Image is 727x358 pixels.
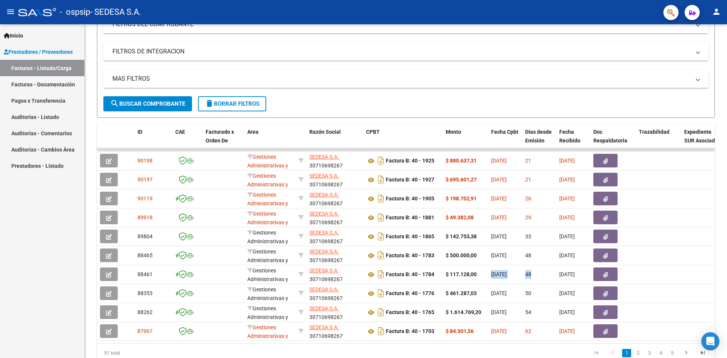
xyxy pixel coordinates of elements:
span: CAE [175,129,185,135]
datatable-header-cell: CAE [172,124,203,157]
i: Descargar documento [376,249,386,261]
a: go to previous page [605,349,620,357]
span: 88262 [137,309,153,315]
span: 21 [525,158,531,164]
span: Fecha Cpbt [491,129,518,135]
span: 89918 [137,214,153,220]
datatable-header-cell: Fecha Recibido [556,124,590,157]
datatable-header-cell: ID [134,124,172,157]
span: Inicio [4,31,23,40]
a: go to first page [589,349,603,357]
span: 48 [525,252,531,258]
span: Gestiones Administrativas y Otros [247,286,288,310]
mat-icon: person [712,7,721,16]
span: SEDESA S.A. [309,249,339,255]
a: 5 [668,349,677,357]
span: Borrar Filtros [205,100,259,107]
strong: Factura B: 40 - 1783 [386,253,434,259]
strong: Factura B: 40 - 1925 [386,158,434,164]
span: Fecha Recibido [559,129,580,144]
span: SEDESA S.A. [309,154,339,160]
span: SEDESA S.A. [309,173,339,179]
i: Descargar documento [376,192,386,205]
strong: $ 500.000,00 [446,252,477,258]
div: 30710698267 [309,153,360,169]
i: Descargar documento [376,155,386,167]
span: [DATE] [559,271,575,277]
strong: Factura B: 40 - 1905 [386,196,434,202]
mat-icon: delete [205,99,214,108]
strong: Factura B: 40 - 1703 [386,328,434,335]
span: 29 [525,214,531,220]
i: Descargar documento [376,230,386,242]
span: [DATE] [559,252,575,258]
mat-expansion-panel-header: MAS FILTROS [103,70,708,88]
span: Gestiones Administrativas y Otros [247,154,288,177]
span: 89804 [137,233,153,239]
span: [DATE] [559,158,575,164]
span: [DATE] [559,233,575,239]
div: 30710698267 [309,247,360,263]
span: SEDESA S.A. [309,192,339,198]
strong: Factura B: 40 - 1765 [386,310,434,316]
span: Gestiones Administrativas y Otros [247,249,288,272]
span: 90197 [137,177,153,183]
span: [DATE] [491,195,507,202]
span: Gestiones Administrativas y Otros [247,173,288,196]
i: Descargar documento [376,174,386,186]
mat-icon: menu [6,7,15,16]
mat-panel-title: MAS FILTROS [112,75,690,83]
datatable-header-cell: Doc Respaldatoria [590,124,636,157]
div: 30710698267 [309,304,360,320]
i: Descargar documento [376,268,386,280]
div: 30710698267 [309,172,360,188]
strong: $ 117.128,00 [446,271,477,277]
span: [DATE] [559,177,575,183]
span: Monto [446,129,461,135]
datatable-header-cell: Razón Social [306,124,363,157]
mat-icon: search [110,99,119,108]
a: 1 [622,349,631,357]
span: 54 [525,309,531,315]
div: Open Intercom Messenger [701,332,719,350]
span: [DATE] [559,214,575,220]
strong: $ 198.702,91 [446,195,477,202]
span: [DATE] [491,177,507,183]
a: 2 [633,349,643,357]
span: [DATE] [491,309,507,315]
strong: $ 695.601,27 [446,177,477,183]
strong: Factura B: 40 - 1776 [386,291,434,297]
a: go to next page [679,349,693,357]
span: 88465 [137,252,153,258]
datatable-header-cell: Fecha Cpbt [488,124,522,157]
span: Trazabilidad [639,129,669,135]
span: SEDESA S.A. [309,211,339,217]
span: SEDESA S.A. [309,324,339,330]
span: [DATE] [491,214,507,220]
div: 30710698267 [309,209,360,225]
span: 90198 [137,158,153,164]
strong: $ 84.501,56 [446,328,474,334]
span: Expediente SUR Asociado [684,129,718,144]
span: Gestiones Administrativas y Otros [247,324,288,348]
a: go to last page [696,349,710,357]
mat-panel-title: FILTROS DE INTEGRACION [112,47,690,56]
strong: $ 1.614.769,20 [446,309,481,315]
span: [DATE] [491,290,507,296]
span: 90119 [137,195,153,202]
span: 50 [525,290,531,296]
span: SEDESA S.A. [309,267,339,274]
span: Doc Respaldatoria [593,129,627,144]
span: 26 [525,195,531,202]
span: Días desde Emisión [525,129,552,144]
span: Gestiones Administrativas y Otros [247,267,288,291]
span: Gestiones Administrativas y Otros [247,305,288,329]
span: SEDESA S.A. [309,286,339,292]
span: ID [137,129,142,135]
strong: $ 880.637,31 [446,158,477,164]
span: Facturado x Orden De [206,129,234,144]
span: 33 [525,233,531,239]
button: Buscar Comprobante [103,96,192,111]
div: 30710698267 [309,285,360,301]
span: [DATE] [491,252,507,258]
